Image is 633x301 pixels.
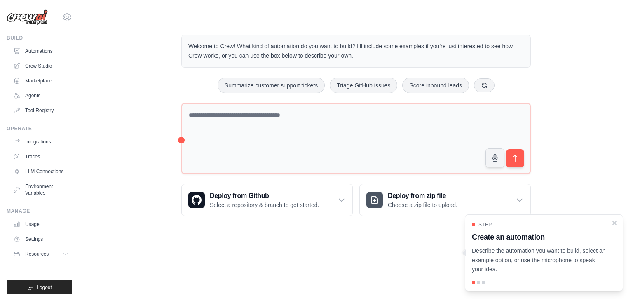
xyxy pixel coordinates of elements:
span: Logout [37,284,52,291]
button: Logout [7,280,72,294]
div: Operate [7,125,72,132]
a: Usage [10,218,72,231]
div: Build [7,35,72,41]
a: Marketplace [10,74,72,87]
a: LLM Connections [10,165,72,178]
p: Welcome to Crew! What kind of automation do you want to build? I'll include some examples if you'... [188,42,524,61]
iframe: Chat Widget [592,261,633,301]
a: Traces [10,150,72,163]
div: Manage [7,208,72,214]
p: Describe the automation you want to build, select an example option, or use the microphone to spe... [472,246,606,274]
img: Logo [7,9,48,25]
button: Score inbound leads [402,78,469,93]
button: Triage GitHub issues [330,78,397,93]
span: Resources [25,251,49,257]
h3: Deploy from Github [210,191,319,201]
a: Crew Studio [10,59,72,73]
button: Close walkthrough [611,220,618,226]
a: Agents [10,89,72,102]
button: Resources [10,247,72,261]
p: Select a repository & branch to get started. [210,201,319,209]
p: Choose a zip file to upload. [388,201,457,209]
a: Environment Variables [10,180,72,200]
span: Step 1 [478,221,496,228]
button: Summarize customer support tickets [218,78,325,93]
a: Automations [10,45,72,58]
h3: Create an automation [472,231,606,243]
a: Tool Registry [10,104,72,117]
a: Integrations [10,135,72,148]
a: Settings [10,233,72,246]
h3: Deploy from zip file [388,191,457,201]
